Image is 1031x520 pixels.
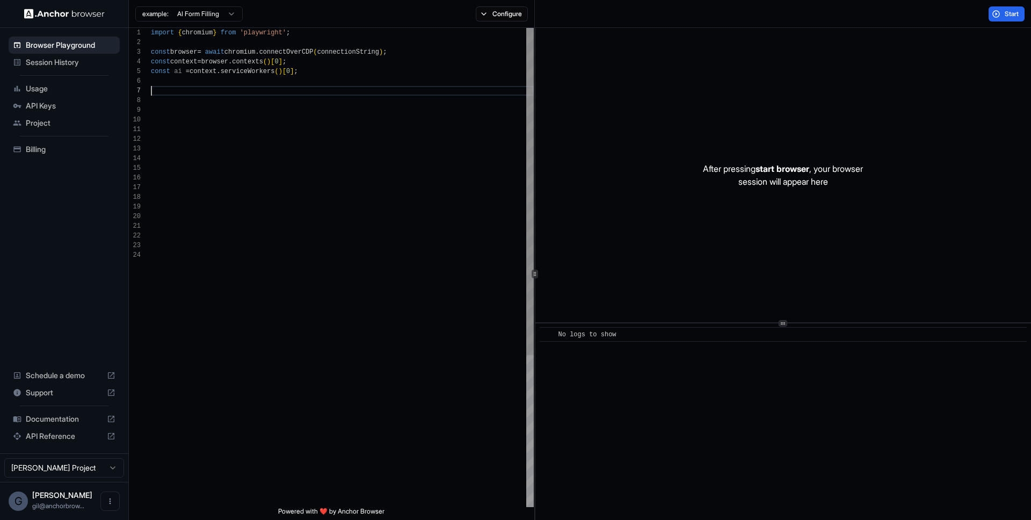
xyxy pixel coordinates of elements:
[263,58,267,66] span: (
[224,48,256,56] span: chromium
[129,134,141,144] div: 12
[129,76,141,86] div: 6
[174,68,181,75] span: ai
[151,29,174,37] span: import
[9,37,120,54] div: Browser Playground
[142,10,169,18] span: example:
[9,384,120,401] div: Support
[216,68,220,75] span: .
[151,58,170,66] span: const
[279,68,282,75] span: )
[186,68,190,75] span: =
[129,28,141,38] div: 1
[989,6,1025,21] button: Start
[9,428,120,445] div: API Reference
[221,68,275,75] span: serviceWorkers
[129,105,141,115] div: 9
[197,48,201,56] span: =
[545,329,550,340] span: ​
[129,38,141,47] div: 2
[170,48,197,56] span: browser
[703,162,863,188] p: After pressing , your browser session will appear here
[129,86,141,96] div: 7
[286,68,290,75] span: 0
[100,492,120,511] button: Open menu
[9,114,120,132] div: Project
[558,331,616,338] span: No logs to show
[259,48,314,56] span: connectOverCDP
[129,115,141,125] div: 10
[9,367,120,384] div: Schedule a demo
[290,68,294,75] span: ]
[379,48,383,56] span: )
[317,48,379,56] span: connectionString
[129,202,141,212] div: 19
[26,83,115,94] span: Usage
[24,9,105,19] img: Anchor Logo
[271,58,274,66] span: [
[282,58,286,66] span: ;
[228,58,232,66] span: .
[26,431,103,442] span: API Reference
[129,47,141,57] div: 3
[9,80,120,97] div: Usage
[129,173,141,183] div: 16
[255,48,259,56] span: .
[26,144,115,155] span: Billing
[32,502,84,510] span: gil@anchorbrowser.io
[26,370,103,381] span: Schedule a demo
[26,414,103,424] span: Documentation
[129,163,141,173] div: 15
[129,154,141,163] div: 14
[213,29,216,37] span: }
[129,192,141,202] div: 18
[129,250,141,260] div: 24
[129,231,141,241] div: 22
[756,163,809,174] span: start browser
[182,29,213,37] span: chromium
[205,48,224,56] span: await
[129,241,141,250] div: 23
[129,67,141,76] div: 5
[9,54,120,71] div: Session History
[129,125,141,134] div: 11
[240,29,286,37] span: 'playwright'
[9,97,120,114] div: API Keys
[1005,10,1020,18] span: Start
[476,6,528,21] button: Configure
[274,58,278,66] span: 0
[129,96,141,105] div: 8
[129,212,141,221] div: 20
[278,507,384,520] span: Powered with ❤️ by Anchor Browser
[221,29,236,37] span: from
[294,68,298,75] span: ;
[279,58,282,66] span: ]
[26,57,115,68] span: Session History
[129,183,141,192] div: 17
[314,48,317,56] span: (
[9,141,120,158] div: Billing
[129,57,141,67] div: 4
[201,58,228,66] span: browser
[274,68,278,75] span: (
[26,100,115,111] span: API Keys
[9,410,120,428] div: Documentation
[178,29,181,37] span: {
[267,58,271,66] span: )
[129,221,141,231] div: 21
[26,40,115,50] span: Browser Playground
[190,68,216,75] span: context
[32,490,92,500] span: Gil Dankner
[286,29,290,37] span: ;
[151,68,170,75] span: const
[383,48,387,56] span: ;
[26,387,103,398] span: Support
[232,58,263,66] span: contexts
[26,118,115,128] span: Project
[282,68,286,75] span: [
[129,144,141,154] div: 13
[170,58,197,66] span: context
[151,48,170,56] span: const
[9,492,28,511] div: G
[197,58,201,66] span: =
